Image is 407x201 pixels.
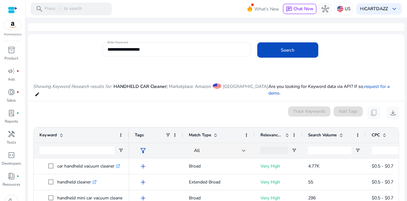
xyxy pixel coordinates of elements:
[45,5,82,12] p: Press to search
[2,161,21,166] p: Developers
[308,132,337,138] span: Search Volume
[4,55,18,61] p: Product
[254,4,279,15] span: What's New
[4,20,21,30] img: amazon.svg
[36,5,43,13] span: search
[17,112,19,114] span: fiber_manual_record
[286,6,292,12] span: chat
[139,147,147,154] span: filter_alt
[319,3,332,15] button: hub
[35,90,40,98] mat-icon: edit
[39,132,57,138] span: Keyword
[8,67,15,75] span: campaign
[292,148,297,153] button: Open Filter Menu
[321,5,329,13] span: hub
[308,179,313,185] span: 55
[308,147,351,154] input: Search Volume Filter Input
[360,7,388,11] p: Hi
[118,148,123,153] button: Open Filter Menu
[389,109,397,117] span: download
[372,179,396,185] span: $0.5 - $0.75
[5,118,18,124] p: Reports
[337,6,343,12] img: us.svg
[4,32,22,37] p: Marketplace
[260,160,297,173] p: Very High
[189,176,249,189] p: Extended Broad
[166,83,211,90] span: | Marketplace: Amazon
[7,97,16,103] p: Sales
[57,5,63,12] span: /
[372,163,396,169] span: $0.5 - $0.75
[194,147,200,154] span: All
[293,6,314,12] span: Chat Now
[260,132,283,138] span: Relevance Score
[8,88,15,96] span: donut_small
[8,172,15,180] span: book_4
[364,6,388,12] b: CARTDAZZ
[135,132,144,138] span: Tags
[189,160,249,173] p: Broad
[8,151,15,159] span: code_blocks
[308,195,316,201] span: 296
[283,4,316,14] button: chatChat Now
[57,160,120,173] p: car handheld vacuum cleaner
[107,40,128,45] mat-label: Enter Keyword
[17,175,19,177] span: fiber_manual_record
[372,195,396,201] span: $0.5 - $0.75
[17,91,19,93] span: fiber_manual_record
[281,47,294,54] span: Search
[260,176,297,189] p: Very High
[114,83,166,90] span: HANDHELD CAR Cleaner
[7,140,16,145] p: Tools
[57,176,97,189] p: handheld cleaner
[8,76,15,82] p: Ads
[33,83,112,90] i: Showing Keyword Research results for:
[8,109,15,117] span: lab_profile
[3,182,20,187] p: Resources
[257,42,318,58] button: Search
[268,83,399,97] p: Are you looking for Keyword data via API? If so, .
[139,178,147,186] span: add
[39,147,114,154] input: Keyword Filter Input
[387,106,399,119] button: download
[390,5,398,13] span: keyboard_arrow_down
[8,130,15,138] span: handyman
[223,83,268,90] span: [GEOGRAPHIC_DATA]
[355,148,360,153] button: Open Filter Menu
[8,46,15,54] span: inventory_2
[345,3,351,14] p: US
[372,132,380,138] span: CPC
[189,132,211,138] span: Match Type
[17,70,19,72] span: fiber_manual_record
[308,163,320,169] span: 4.77K
[139,162,147,170] span: add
